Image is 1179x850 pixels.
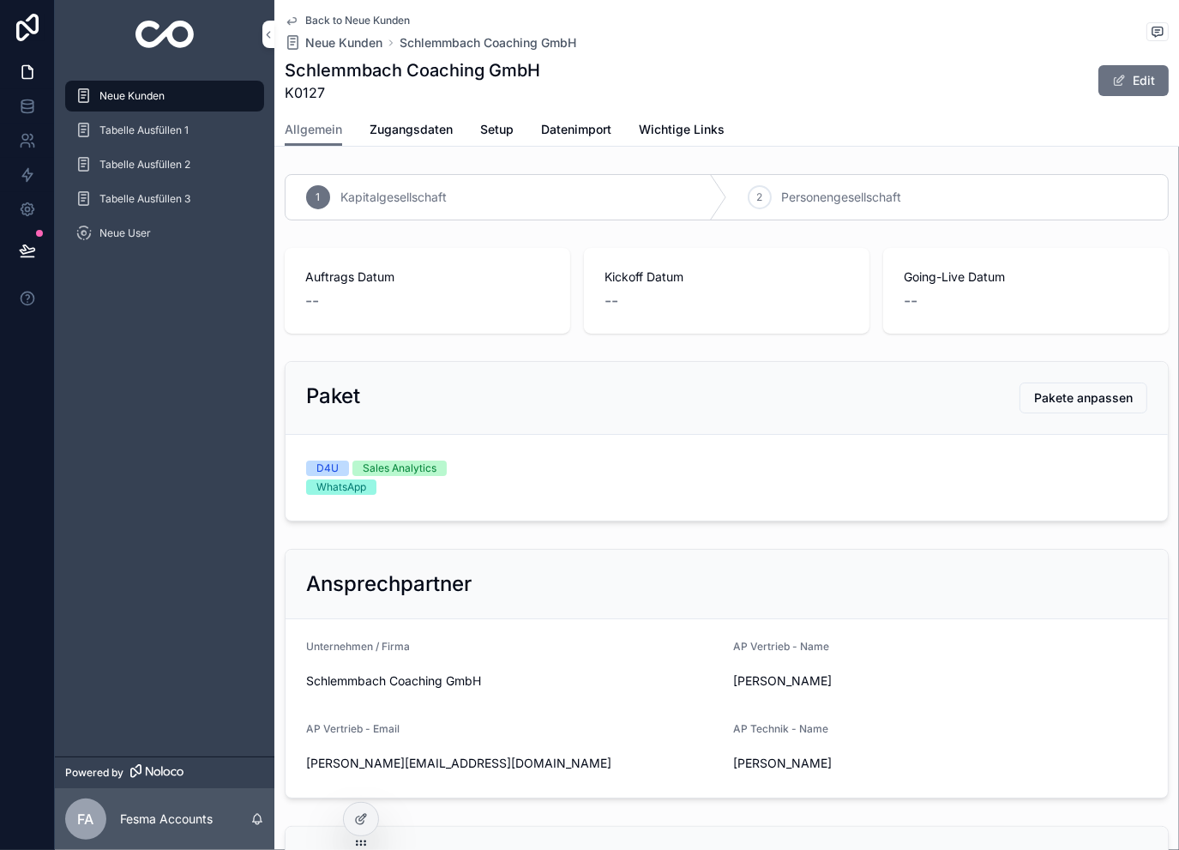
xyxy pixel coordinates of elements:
span: 1 [316,190,321,204]
h2: Paket [306,383,360,410]
span: Personengesellschaft [782,189,902,206]
span: Neue Kunden [305,34,382,51]
span: -- [904,289,917,313]
span: Neue Kunden [99,89,165,103]
span: Wichtige Links [639,121,725,138]
a: Setup [480,114,514,148]
span: Kickoff Datum [605,268,849,286]
a: Powered by [55,757,274,788]
a: Neue Kunden [285,34,382,51]
a: Zugangsdaten [370,114,453,148]
div: scrollable content [55,69,274,271]
span: Back to Neue Kunden [305,14,410,27]
span: K0127 [285,82,540,103]
span: -- [305,289,319,313]
a: Neue User [65,218,264,249]
span: Tabelle Ausfüllen 3 [99,192,190,206]
span: Powered by [65,766,123,780]
span: Zugangsdaten [370,121,453,138]
span: Going-Live Datum [904,268,1148,286]
a: Wichtige Links [639,114,725,148]
a: Neue Kunden [65,81,264,112]
span: -- [605,289,618,313]
span: Kapitalgesellschaft [340,189,447,206]
span: Datenimport [541,121,611,138]
span: 2 [756,190,762,204]
div: WhatsApp [316,479,366,495]
a: Allgemein [285,114,342,147]
a: Tabelle Ausfüllen 3 [65,184,264,214]
span: AP Vertrieb - Name [734,640,830,653]
span: Tabelle Ausfüllen 1 [99,124,189,137]
span: FA [78,809,94,829]
a: Schlemmbach Coaching GmbH [400,34,576,51]
button: Edit [1098,65,1169,96]
a: Tabelle Ausfüllen 1 [65,115,264,146]
span: Schlemmbach Coaching GmbH [306,672,720,690]
a: Datenimport [541,114,611,148]
span: Unternehmen / Firma [306,640,410,653]
span: AP Vertrieb - Email [306,722,400,735]
a: Back to Neue Kunden [285,14,410,27]
h1: Schlemmbach Coaching GmbH [285,58,540,82]
span: Setup [480,121,514,138]
a: Tabelle Ausfüllen 2 [65,149,264,180]
span: Pakete anpassen [1034,389,1133,407]
span: AP Technik - Name [734,722,829,735]
span: Tabelle Ausfüllen 2 [99,158,190,172]
span: Neue User [99,226,151,240]
span: [PERSON_NAME] [734,755,934,772]
img: App logo [135,21,195,48]
span: Allgemein [285,121,342,138]
button: Pakete anpassen [1020,383,1147,413]
span: Auftrags Datum [305,268,550,286]
span: [PERSON_NAME] [734,672,934,690]
div: D4U [316,461,339,476]
h2: Ansprechpartner [306,570,472,598]
p: Fesma Accounts [120,811,213,828]
div: Sales Analytics [363,461,436,476]
span: [PERSON_NAME][EMAIL_ADDRESS][DOMAIN_NAME] [306,755,720,772]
